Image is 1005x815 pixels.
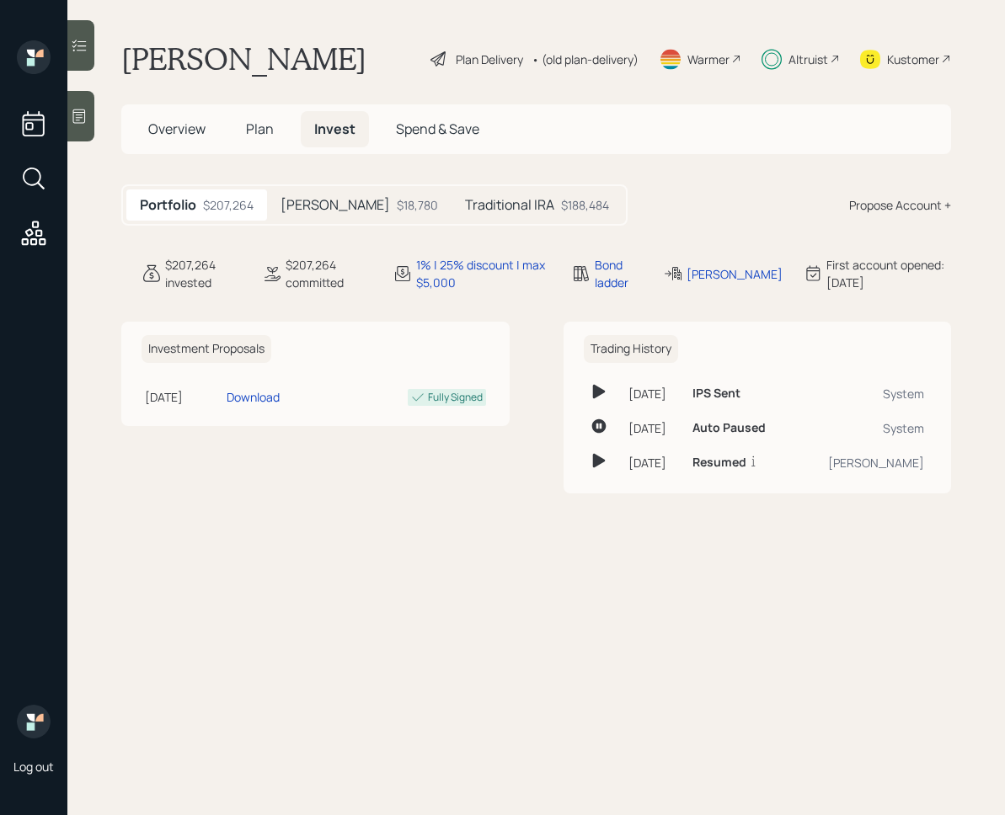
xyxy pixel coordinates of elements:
div: Altruist [788,51,828,68]
h5: Portfolio [140,197,196,213]
div: System [801,419,925,437]
span: Overview [148,120,206,138]
div: First account opened: [DATE] [826,256,951,291]
div: Plan Delivery [456,51,523,68]
h1: [PERSON_NAME] [121,40,366,77]
div: 1% | 25% discount | max $5,000 [416,256,551,291]
h6: Resumed [692,455,746,470]
h6: Auto Paused [692,421,766,435]
span: Invest [314,120,355,138]
span: Spend & Save [396,120,479,138]
div: Fully Signed [428,390,483,405]
h5: [PERSON_NAME] [281,197,390,213]
div: $207,264 [203,196,254,214]
img: retirable_logo.png [17,705,51,738]
div: $188,484 [561,196,609,214]
div: • (old plan-delivery) [532,51,639,68]
div: [PERSON_NAME] [687,265,783,283]
div: Propose Account + [849,196,951,214]
div: System [801,385,925,402]
div: Download [227,388,280,406]
span: Plan [246,120,274,138]
h5: Traditional IRA [465,197,554,213]
div: $207,264 committed [286,256,372,291]
div: $18,780 [397,196,438,214]
div: [DATE] [628,454,679,471]
h6: Trading History [584,335,678,363]
h6: IPS Sent [692,386,740,401]
div: Kustomer [887,51,939,68]
div: [PERSON_NAME] [801,454,925,471]
div: Log out [13,759,54,775]
div: Warmer [687,51,730,68]
div: [DATE] [145,388,220,406]
div: Bond ladder [595,256,643,291]
div: $207,264 invested [165,256,242,291]
div: [DATE] [628,385,679,402]
div: [DATE] [628,419,679,437]
h6: Investment Proposals [142,335,271,363]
